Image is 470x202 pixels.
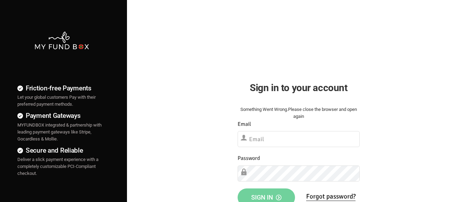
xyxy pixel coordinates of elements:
[17,95,96,107] span: Let your global customers Pay with their preferred payment methods.
[17,83,106,93] h4: Friction-free Payments
[238,106,360,120] div: Something Went Wrong.Please close the browser and open again
[238,120,251,129] label: Email
[238,131,360,147] input: Email
[17,157,98,176] span: Deliver a slick payment experience with a completely customizable PCI-Compliant checkout.
[251,194,281,201] span: Sign in
[306,192,356,201] a: Forgot password?
[17,111,106,121] h4: Payment Gateways
[34,31,90,50] img: mfbwhite.png
[238,154,260,163] label: Password
[17,122,102,142] span: MYFUNDBOX integrated & partnership with leading payment gateways like Stripe, Gocardless & Mollie.
[17,145,106,155] h4: Secure and Reliable
[238,80,360,95] h2: Sign in to your account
